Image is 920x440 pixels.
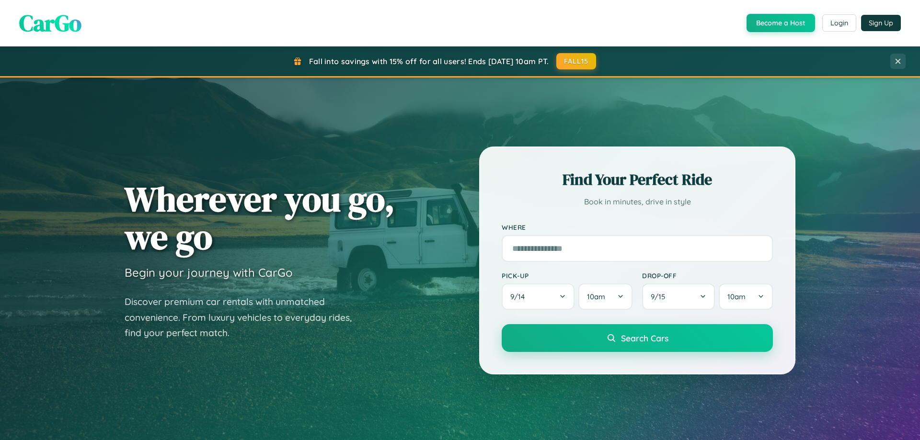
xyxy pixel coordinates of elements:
[587,292,605,301] span: 10am
[642,283,715,310] button: 9/15
[822,14,856,32] button: Login
[727,292,746,301] span: 10am
[502,324,773,352] button: Search Cars
[556,53,597,69] button: FALL15
[19,7,81,39] span: CarGo
[719,283,773,310] button: 10am
[510,292,529,301] span: 9 / 14
[125,180,395,256] h1: Wherever you go, we go
[502,169,773,190] h2: Find Your Perfect Ride
[621,333,668,343] span: Search Cars
[125,265,293,280] h3: Begin your journey with CarGo
[861,15,901,31] button: Sign Up
[502,283,575,310] button: 9/14
[642,271,773,280] label: Drop-off
[578,283,632,310] button: 10am
[502,195,773,209] p: Book in minutes, drive in style
[747,14,815,32] button: Become a Host
[651,292,670,301] span: 9 / 15
[502,271,632,280] label: Pick-up
[125,294,364,341] p: Discover premium car rentals with unmatched convenience. From luxury vehicles to everyday rides, ...
[502,223,773,231] label: Where
[309,56,549,66] span: Fall into savings with 15% off for all users! Ends [DATE] 10am PT.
